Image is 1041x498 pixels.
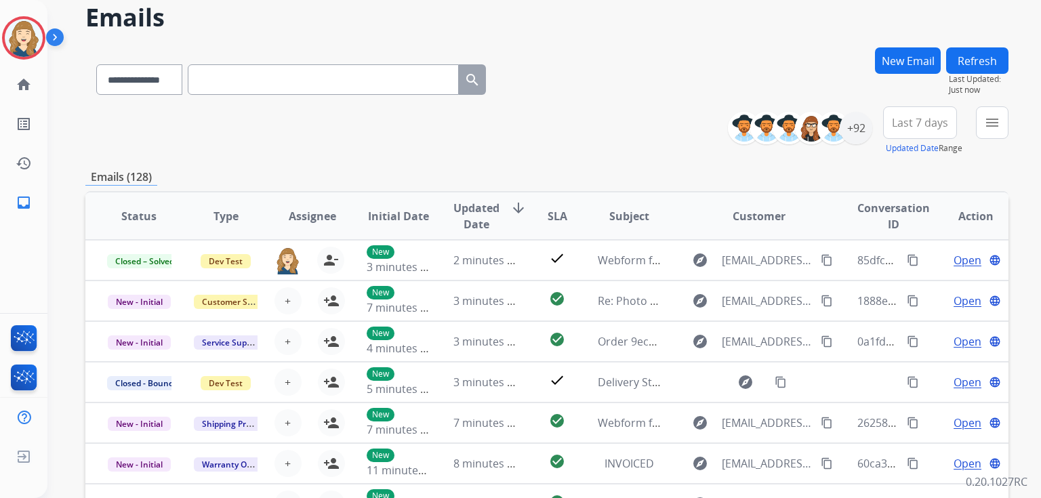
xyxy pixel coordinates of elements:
[609,208,649,224] span: Subject
[107,254,182,268] span: Closed – Solved
[16,116,32,132] mat-icon: list_alt
[323,455,340,472] mat-icon: person_add
[367,260,439,274] span: 3 minutes ago
[367,286,394,299] p: New
[108,335,171,350] span: New - Initial
[108,295,171,309] span: New - Initial
[453,375,526,390] span: 3 minutes ago
[323,293,340,309] mat-icon: person_add
[194,295,282,309] span: Customer Support
[598,253,905,268] span: Webform from [EMAIL_ADDRESS][DOMAIN_NAME] on [DATE]
[453,334,526,349] span: 3 minutes ago
[966,474,1027,490] p: 0.20.1027RC
[285,415,291,431] span: +
[692,252,708,268] mat-icon: explore
[989,335,1001,348] mat-icon: language
[722,333,813,350] span: [EMAIL_ADDRESS][DOMAIN_NAME]
[989,254,1001,266] mat-icon: language
[285,374,291,390] span: +
[274,247,301,274] img: agent-avatar
[946,47,1008,74] button: Refresh
[907,376,919,388] mat-icon: content_copy
[549,331,565,348] mat-icon: check_circle
[989,376,1001,388] mat-icon: language
[285,455,291,472] span: +
[367,300,439,315] span: 7 minutes ago
[16,194,32,211] mat-icon: inbox
[605,456,654,471] span: INVOICED
[989,457,1001,470] mat-icon: language
[464,72,481,88] mat-icon: search
[857,200,930,232] span: Conversation ID
[453,200,499,232] span: Updated Date
[907,335,919,348] mat-icon: content_copy
[722,415,813,431] span: [EMAIL_ADDRESS][DOMAIN_NAME]
[722,293,813,309] span: [EMAIL_ADDRESS][DOMAIN_NAME]
[367,245,394,259] p: New
[733,208,785,224] span: Customer
[453,253,526,268] span: 2 minutes ago
[453,293,526,308] span: 3 minutes ago
[549,372,565,388] mat-icon: check
[367,367,394,381] p: New
[367,408,394,421] p: New
[367,463,445,478] span: 11 minutes ago
[954,455,981,472] span: Open
[949,74,1008,85] span: Last Updated:
[883,106,957,139] button: Last 7 days
[367,449,394,462] p: New
[821,254,833,266] mat-icon: content_copy
[886,142,962,154] span: Range
[194,457,264,472] span: Warranty Ops
[598,415,905,430] span: Webform from [EMAIL_ADDRESS][DOMAIN_NAME] on [DATE]
[722,252,813,268] span: [EMAIL_ADDRESS][DOMAIN_NAME]
[907,254,919,266] mat-icon: content_copy
[108,417,171,431] span: New - Initial
[984,115,1000,131] mat-icon: menu
[368,208,429,224] span: Initial Date
[323,252,339,268] mat-icon: person_remove
[367,422,439,437] span: 7 minutes ago
[367,381,439,396] span: 5 minutes ago
[367,341,439,356] span: 4 minutes ago
[954,293,981,309] span: Open
[323,374,340,390] mat-icon: person_add
[598,293,687,308] span: Re: Photo Of Ring
[954,252,981,268] span: Open
[692,293,708,309] mat-icon: explore
[907,417,919,429] mat-icon: content_copy
[453,415,526,430] span: 7 minutes ago
[840,112,872,144] div: +92
[16,77,32,93] mat-icon: home
[274,409,302,436] button: +
[323,415,340,431] mat-icon: person_add
[949,85,1008,96] span: Just now
[989,295,1001,307] mat-icon: language
[549,250,565,266] mat-icon: check
[323,333,340,350] mat-icon: person_add
[886,143,939,154] button: Updated Date
[692,415,708,431] mat-icon: explore
[907,295,919,307] mat-icon: content_copy
[875,47,941,74] button: New Email
[85,4,1008,31] h2: Emails
[201,254,251,268] span: Dev Test
[285,293,291,309] span: +
[510,200,527,216] mat-icon: arrow_downward
[274,287,302,314] button: +
[108,457,171,472] span: New - Initial
[549,453,565,470] mat-icon: check_circle
[821,417,833,429] mat-icon: content_copy
[821,335,833,348] mat-icon: content_copy
[775,376,787,388] mat-icon: content_copy
[954,333,981,350] span: Open
[274,450,302,477] button: +
[598,375,781,390] span: Delivery Status Notification (Failure)
[549,291,565,307] mat-icon: check_circle
[548,208,567,224] span: SLA
[285,333,291,350] span: +
[194,335,271,350] span: Service Support
[16,155,32,171] mat-icon: history
[213,208,239,224] span: Type
[692,455,708,472] mat-icon: explore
